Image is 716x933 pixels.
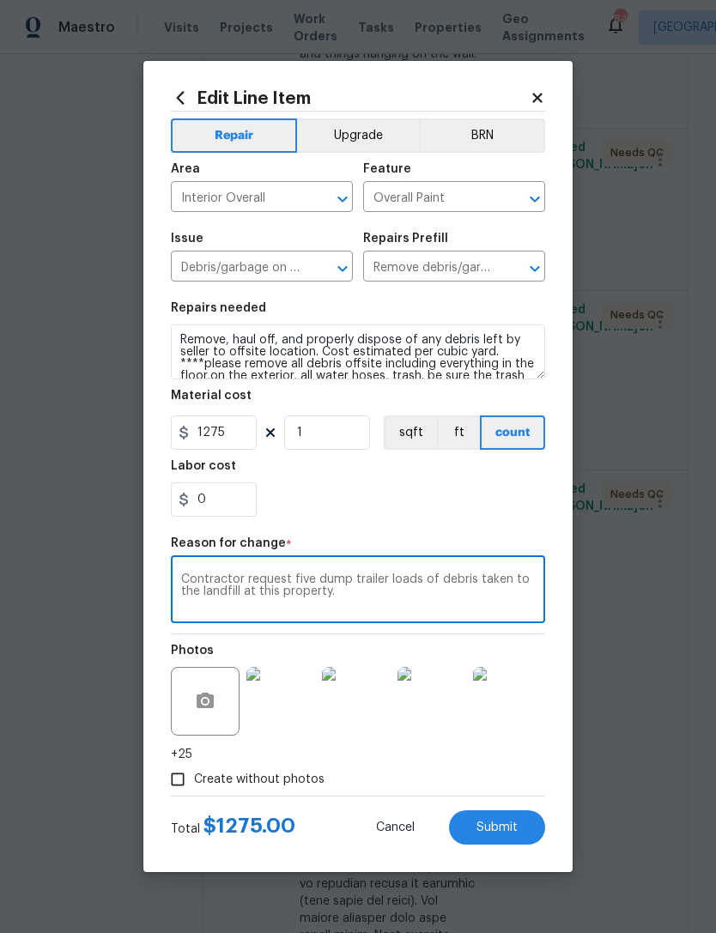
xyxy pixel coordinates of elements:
h5: Material cost [171,390,252,402]
h5: Area [171,163,200,175]
h5: Feature [363,163,411,175]
h5: Labor cost [171,460,236,472]
h2: Edit Line Item [171,88,530,107]
textarea: Contractor request five dump trailer loads of debris taken to the landfill at this property. [181,573,535,609]
button: Open [331,187,355,211]
span: $ 1275.00 [203,815,295,836]
textarea: Remove, haul off, and properly dispose of any debris left by seller to offsite location. Cost est... [171,324,545,379]
button: Open [523,257,547,281]
button: Open [523,187,547,211]
button: sqft [384,415,437,450]
button: BRN [419,118,545,153]
h5: Repairs needed [171,302,266,314]
button: Cancel [349,810,442,845]
span: Submit [476,821,518,834]
div: Total [171,817,295,838]
h5: Reason for change [171,537,286,549]
button: count [480,415,545,450]
span: Cancel [376,821,415,834]
button: Submit [449,810,545,845]
button: ft [437,415,480,450]
h5: Issue [171,233,203,245]
button: Repair [171,118,297,153]
button: Upgrade [297,118,420,153]
h5: Repairs Prefill [363,233,448,245]
h5: Photos [171,645,214,657]
span: Create without photos [194,771,325,789]
span: +25 [171,746,192,763]
button: Open [331,257,355,281]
